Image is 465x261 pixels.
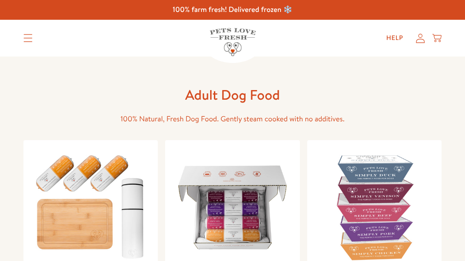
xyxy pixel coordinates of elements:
span: 100% Natural, Fresh Dog Food. Gently steam cooked with no additives. [121,114,344,124]
img: Pets Love Fresh [210,28,256,56]
a: Help [379,29,411,47]
summary: Translation missing: en.sections.header.menu [16,27,40,50]
h1: Adult Dog Food [85,86,379,104]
